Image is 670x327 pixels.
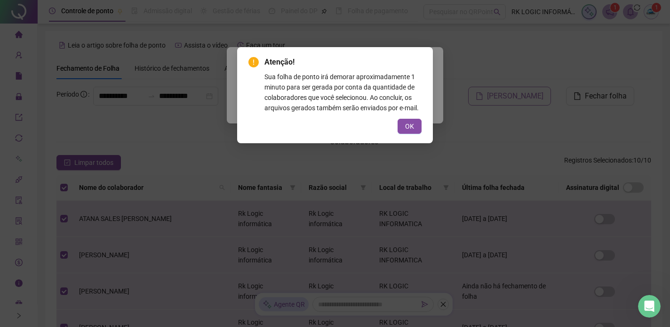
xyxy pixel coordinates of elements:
div: Sua folha de ponto irá demorar aproximadamente 1 minuto para ser gerada por conta da quantidade d... [264,72,422,113]
span: exclamation-circle [248,57,259,67]
span: Atenção! [264,57,422,68]
iframe: Intercom live chat [638,295,661,318]
button: OK [398,119,422,134]
span: OK [405,121,414,131]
